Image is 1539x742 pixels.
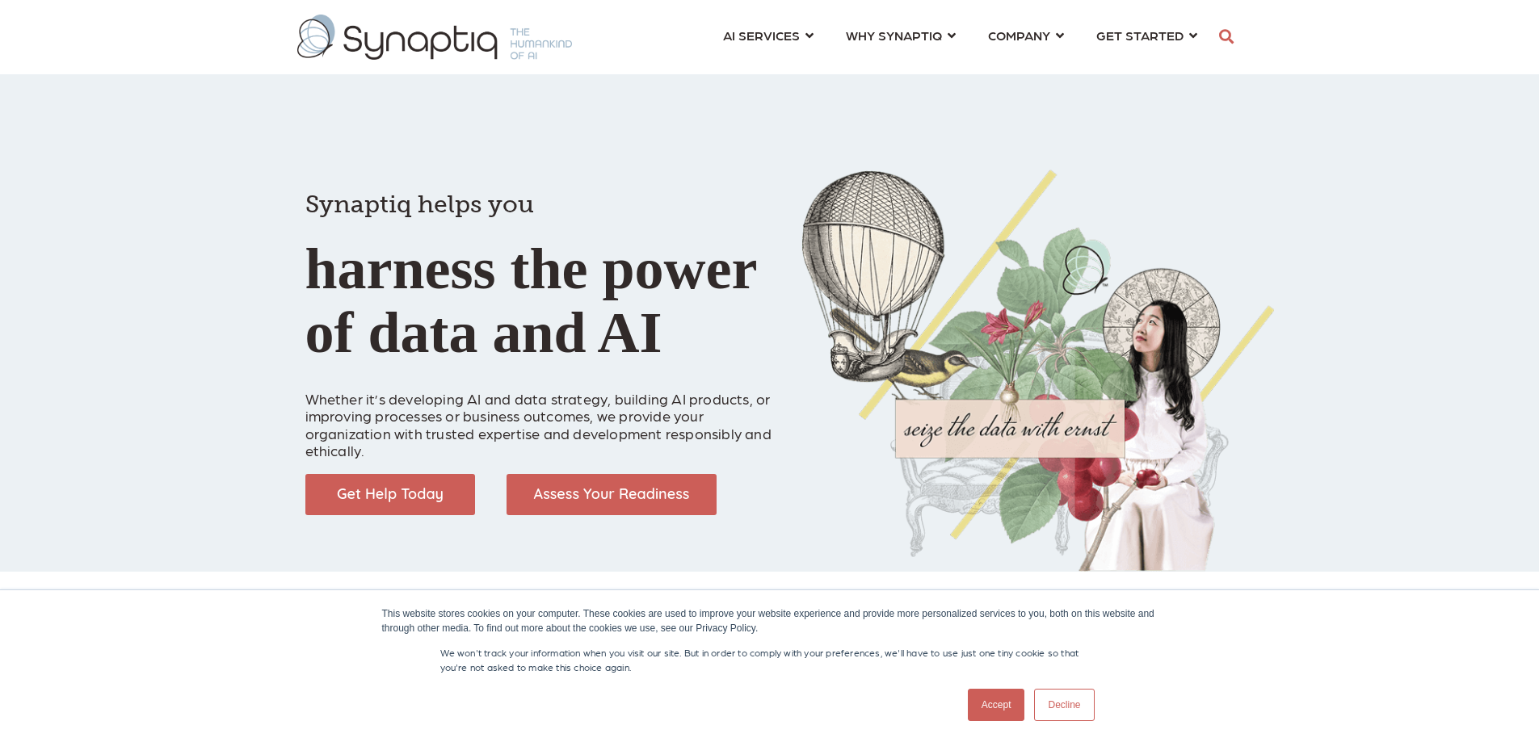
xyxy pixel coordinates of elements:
a: WHY SYNAPTIQ [846,20,956,50]
span: AI SERVICES [723,24,800,46]
p: We won't track your information when you visit our site. But in order to comply with your prefere... [440,645,1100,674]
a: Accept [968,689,1025,721]
span: Synaptiq helps you [305,190,534,219]
span: GET STARTED [1096,24,1184,46]
span: WHY SYNAPTIQ [846,24,942,46]
a: COMPANY [988,20,1064,50]
img: Assess Your Readiness [507,474,717,515]
img: Get Help Today [305,474,475,515]
a: Decline [1034,689,1094,721]
p: Whether it’s developing AI and data strategy, building AI products, or improving processes or bus... [305,372,778,459]
a: GET STARTED [1096,20,1197,50]
nav: menu [707,8,1213,66]
span: COMPANY [988,24,1050,46]
a: AI SERVICES [723,20,814,50]
h1: harness the power of data and AI [305,161,778,365]
div: This website stores cookies on your computer. These cookies are used to improve your website expe... [382,606,1158,635]
img: synaptiq logo-1 [297,15,572,60]
img: Collage of girl, balloon, bird, and butterfly, with seize the data with ernst text [802,170,1275,572]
